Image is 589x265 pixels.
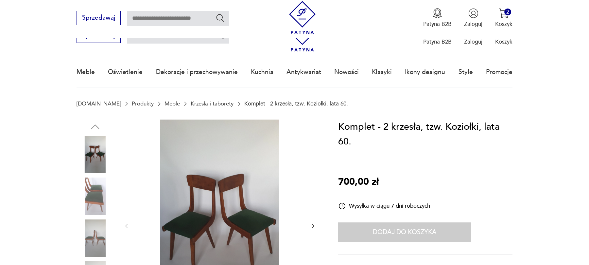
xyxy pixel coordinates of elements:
[286,1,319,34] img: Patyna - sklep z meblami i dekoracjami vintage
[495,8,512,28] button: 2Koszyk
[495,38,512,46] p: Koszyk
[334,57,359,87] a: Nowości
[286,57,321,87] a: Antykwariat
[216,31,225,40] button: Szukaj
[464,38,482,46] p: Zaloguj
[495,20,512,28] p: Koszyk
[464,8,482,28] button: Zaloguj
[156,57,238,87] a: Dekoracje i przechowywanie
[423,20,452,28] p: Patyna B2B
[432,8,442,18] img: Ikona medalu
[77,33,121,39] a: Sprzedawaj
[132,101,154,107] a: Produkty
[77,11,121,25] button: Sprzedawaj
[423,8,452,28] a: Ikona medaluPatyna B2B
[459,57,473,87] a: Style
[372,57,392,87] a: Klasyki
[77,16,121,21] a: Sprzedawaj
[486,57,512,87] a: Promocje
[108,57,143,87] a: Oświetlenie
[216,13,225,23] button: Szukaj
[405,57,445,87] a: Ikony designu
[165,101,180,107] a: Meble
[338,120,512,149] h1: Komplet - 2 krzesła, tzw. Koziołki, lata 60.
[77,178,114,215] img: Zdjęcie produktu Komplet - 2 krzesła, tzw. Koziołki, lata 60.
[464,20,482,28] p: Zaloguj
[423,8,452,28] button: Patyna B2B
[499,8,509,18] img: Ikona koszyka
[77,219,114,257] img: Zdjęcie produktu Komplet - 2 krzesła, tzw. Koziołki, lata 60.
[468,8,478,18] img: Ikonka użytkownika
[504,9,511,15] div: 2
[338,175,379,190] p: 700,00 zł
[423,38,452,46] p: Patyna B2B
[251,57,273,87] a: Kuchnia
[244,101,348,107] p: Komplet - 2 krzesła, tzw. Koziołki, lata 60.
[191,101,234,107] a: Krzesła i taborety
[77,57,95,87] a: Meble
[77,101,121,107] a: [DOMAIN_NAME]
[77,136,114,173] img: Zdjęcie produktu Komplet - 2 krzesła, tzw. Koziołki, lata 60.
[338,202,430,210] div: Wysyłka w ciągu 7 dni roboczych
